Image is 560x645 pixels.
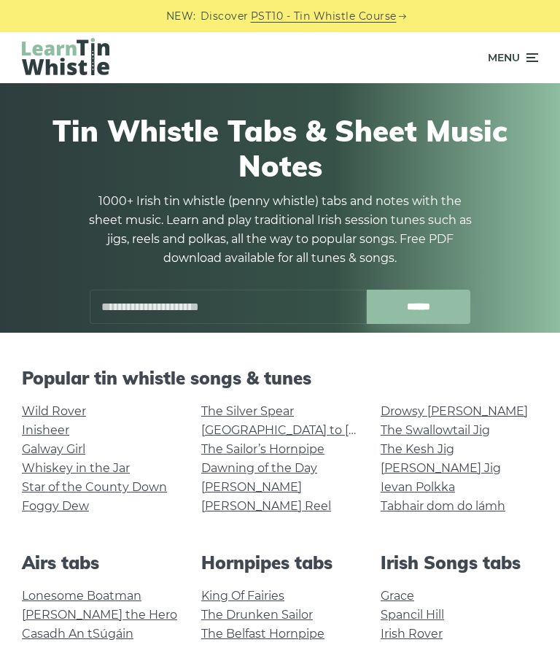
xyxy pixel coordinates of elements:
a: The Swallowtail Jig [381,423,490,437]
h2: Airs tabs [22,552,179,573]
a: The Kesh Jig [381,442,454,456]
a: Wild Rover [22,404,86,418]
a: [PERSON_NAME] the Hero [22,608,177,622]
a: Tabhair dom do lámh [381,499,505,513]
a: Grace [381,589,414,603]
h1: Tin Whistle Tabs & Sheet Music Notes [29,113,531,183]
a: The Belfast Hornpipe [201,627,324,641]
a: The Sailor’s Hornpipe [201,442,324,456]
a: Foggy Dew [22,499,89,513]
h2: Popular tin whistle songs & tunes [22,368,538,389]
a: Whiskey in the Jar [22,461,130,475]
a: [GEOGRAPHIC_DATA] to [GEOGRAPHIC_DATA] [201,423,470,437]
a: Inisheer [22,423,69,437]
a: Drowsy [PERSON_NAME] [381,404,528,418]
a: Galway Girl [22,442,85,456]
a: Star of the County Down [22,480,167,494]
a: Dawning of the Day [201,461,317,475]
a: Ievan Polkka [381,480,455,494]
span: Menu [488,39,520,76]
img: LearnTinWhistle.com [22,38,109,75]
a: The Drunken Sailor [201,608,313,622]
h2: Hornpipes tabs [201,552,359,573]
p: 1000+ Irish tin whistle (penny whistle) tabs and notes with the sheet music. Learn and play tradi... [83,192,477,268]
a: [PERSON_NAME] [201,480,302,494]
a: The Silver Spear [201,404,294,418]
a: [PERSON_NAME] Jig [381,461,501,475]
h2: Irish Songs tabs [381,552,538,573]
a: Lonesome Boatman [22,589,141,603]
a: [PERSON_NAME] Reel [201,499,331,513]
a: Irish Rover [381,627,443,641]
a: Spancil Hill [381,608,444,622]
a: King Of Fairies [201,589,284,603]
a: Casadh An tSúgáin [22,627,133,641]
